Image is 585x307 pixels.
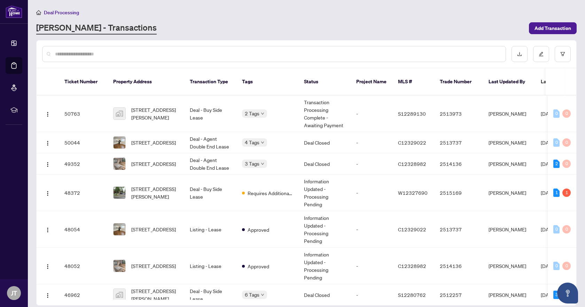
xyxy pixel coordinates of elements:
img: Logo [45,227,50,233]
span: C12328982 [398,263,426,269]
span: download [517,52,522,56]
a: [PERSON_NAME] - Transactions [36,22,157,34]
td: 46962 [59,284,108,306]
td: 48372 [59,175,108,211]
td: 48054 [59,211,108,248]
th: Property Address [108,68,184,95]
th: Transaction Type [184,68,236,95]
div: 0 [562,138,571,147]
span: 2 Tags [245,109,259,117]
td: - [351,211,392,248]
td: [PERSON_NAME] [483,211,535,248]
td: 2513973 [434,95,483,132]
td: [PERSON_NAME] [483,175,535,211]
td: 48052 [59,248,108,284]
span: edit [539,52,544,56]
span: C12328982 [398,161,426,167]
span: home [36,10,41,15]
td: [PERSON_NAME] [483,248,535,284]
button: filter [555,46,571,62]
td: Deal Closed [298,284,351,306]
div: 0 [562,225,571,233]
div: 0 [562,109,571,118]
td: - [351,175,392,211]
span: S12280762 [398,292,426,298]
span: C12329022 [398,226,426,232]
td: - [351,95,392,132]
img: thumbnail-img [114,260,125,272]
span: C12329022 [398,139,426,146]
span: Last Modified Date [541,78,583,85]
span: [DATE] [541,190,556,196]
button: Logo [42,224,53,235]
span: [STREET_ADDRESS] [131,262,176,270]
button: Open asap [557,283,578,304]
span: [DATE] [541,226,556,232]
img: thumbnail-img [114,223,125,235]
div: 0 [553,262,560,270]
button: Logo [42,108,53,119]
span: [STREET_ADDRESS][PERSON_NAME] [131,185,179,200]
span: [DATE] [541,263,556,269]
span: down [261,293,264,297]
img: logo [6,5,22,18]
td: [PERSON_NAME] [483,95,535,132]
div: 2 [553,160,560,168]
span: [DATE] [541,161,556,167]
span: 3 Tags [245,160,259,168]
span: Approved [248,262,269,270]
button: download [512,46,528,62]
button: Logo [42,187,53,198]
td: Listing - Lease [184,248,236,284]
span: [DATE] [541,292,556,298]
td: Deal - Buy Side Lease [184,284,236,306]
div: 1 [553,189,560,197]
button: Logo [42,289,53,300]
span: [STREET_ADDRESS] [131,160,176,168]
button: Logo [42,137,53,148]
span: Deal Processing [44,9,79,16]
img: Logo [45,112,50,117]
td: 2512257 [434,284,483,306]
img: thumbnail-img [114,289,125,301]
td: Information Updated - Processing Pending [298,248,351,284]
div: 0 [553,225,560,233]
td: 2515169 [434,175,483,211]
td: - [351,153,392,175]
div: 3 [553,291,560,299]
td: Listing - Lease [184,211,236,248]
td: Information Updated - Processing Pending [298,175,351,211]
span: [STREET_ADDRESS] [131,225,176,233]
td: 2514136 [434,248,483,284]
td: Deal - Buy Side Lease [184,95,236,132]
td: [PERSON_NAME] [483,284,535,306]
div: 0 [553,138,560,147]
div: 0 [553,109,560,118]
span: down [261,141,264,144]
td: 49352 [59,153,108,175]
button: Logo [42,158,53,169]
td: Deal Closed [298,132,351,153]
span: [DATE] [541,139,556,146]
td: - [351,248,392,284]
td: 50044 [59,132,108,153]
span: [STREET_ADDRESS] [131,139,176,146]
span: 6 Tags [245,291,259,299]
td: 2513737 [434,211,483,248]
span: [STREET_ADDRESS][PERSON_NAME] [131,106,179,121]
span: Requires Additional Docs [248,189,293,197]
td: 50763 [59,95,108,132]
td: 2514136 [434,153,483,175]
span: Approved [248,226,269,233]
img: thumbnail-img [114,108,125,120]
th: Project Name [351,68,392,95]
span: 4 Tags [245,138,259,146]
span: Add Transaction [535,23,571,34]
th: MLS # [392,68,434,95]
td: Transaction Processing Complete - Awaiting Payment [298,95,351,132]
th: Status [298,68,351,95]
span: down [261,112,264,115]
img: thumbnail-img [114,187,125,199]
span: [STREET_ADDRESS][PERSON_NAME] [131,287,179,302]
span: [DATE] [541,110,556,117]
